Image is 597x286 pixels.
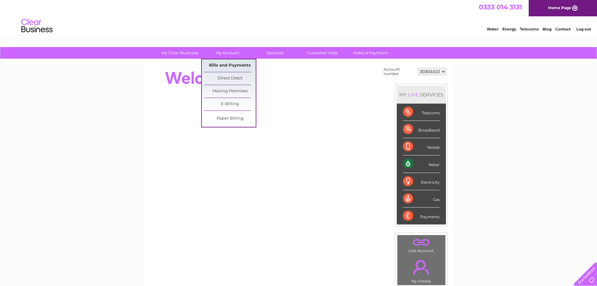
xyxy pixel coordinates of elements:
a: Moving Premises [204,85,256,98]
a: Customer Help [297,47,348,59]
a: Bills and Payments [204,59,256,72]
div: Payments [403,208,440,224]
a: . [399,237,444,248]
a: Telecoms [520,27,539,31]
td: My Details [397,255,446,285]
a: 0333 014 3131 [479,3,522,11]
img: logo.png [21,16,53,35]
div: Clear Business is a trading name of Verastar Limited (registered in [GEOGRAPHIC_DATA] No. 3667643... [151,3,447,30]
div: Broadband [403,121,440,138]
a: Make A Payment [344,47,396,59]
div: Mobile [403,138,440,155]
a: My Account [202,47,253,59]
a: Paper Billing [204,112,256,125]
a: E-Billing [204,98,256,111]
a: Contact [555,27,571,31]
div: LIVE [407,92,420,98]
a: Blog [542,27,552,31]
td: Link Account [397,235,446,255]
div: MY SERVICES [397,86,446,104]
a: Direct Debit [204,72,256,85]
div: Gas [403,190,440,208]
td: Account number [382,66,416,78]
div: Telecoms [403,104,440,121]
a: Log out [576,27,591,31]
a: Energy [502,27,516,31]
div: Water [403,155,440,173]
div: Electricity [403,173,440,190]
a: Water [487,27,499,31]
a: My Clear Business [154,47,206,59]
a: Services [249,47,301,59]
a: . [399,256,444,278]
